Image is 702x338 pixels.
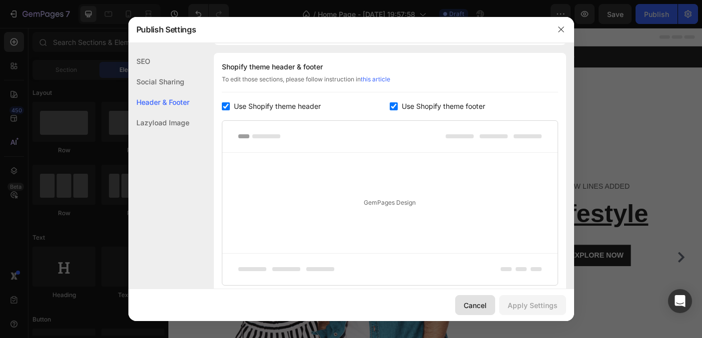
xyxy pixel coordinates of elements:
button: EXPLORE NOW [443,244,519,268]
a: this article [361,75,390,83]
div: GemPages Design [222,153,558,253]
span: Use Shopify theme footer [402,100,485,112]
button: Cancel [455,295,495,315]
button: Apply Settings [499,295,566,315]
div: Apply Settings [508,300,558,311]
h2: Lifestyle [371,189,592,228]
p: NEW LINES ADDED [372,171,591,186]
button: Carousel Next Arrow [443,24,459,40]
button: Carousel Back Arrow [15,250,31,266]
span: Use Shopify theme header [234,100,321,112]
div: Header & Footer [128,92,189,112]
div: To edit those sections, please follow instruction in [222,75,558,92]
div: Lazyload Image [128,112,189,133]
div: Cancel [464,300,487,311]
p: Launching Soon !! Stay Tuned Stay Elegant [133,27,466,37]
button: Carousel Next Arrow [568,250,584,266]
div: Social Sharing [128,71,189,92]
div: EXPLORE NOW [451,250,511,262]
div: SEO [128,51,189,71]
div: Shopify theme header & footer [222,61,558,73]
div: Publish Settings [128,16,548,42]
div: Open Intercom Messenger [668,289,692,313]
